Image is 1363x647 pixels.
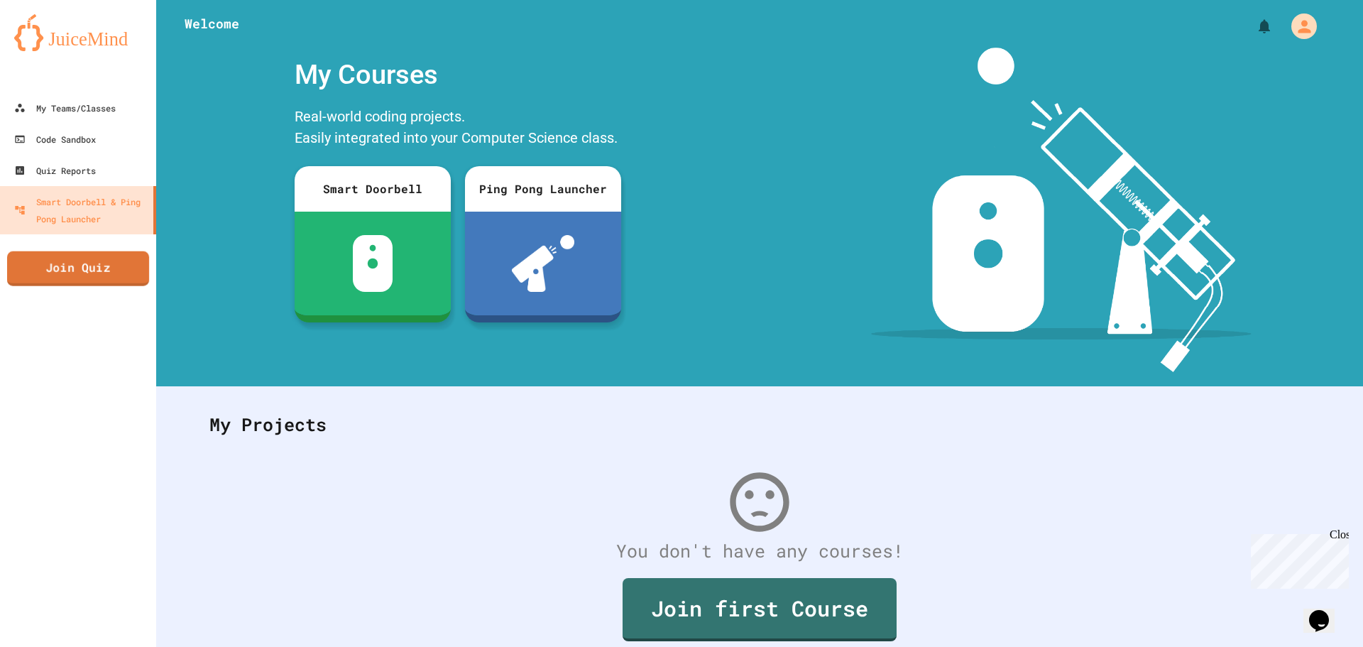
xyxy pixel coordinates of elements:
[871,48,1252,372] img: banner-image-my-projects.png
[1276,10,1320,43] div: My Account
[288,48,628,102] div: My Courses
[623,578,897,641] a: Join first Course
[512,235,575,292] img: ppl-with-ball.png
[353,235,393,292] img: sdb-white.svg
[465,166,621,212] div: Ping Pong Launcher
[1230,14,1276,38] div: My Notifications
[1303,590,1349,633] iframe: chat widget
[195,538,1324,565] div: You don't have any courses!
[295,166,451,212] div: Smart Doorbell
[6,6,98,90] div: Chat with us now!Close
[14,99,116,116] div: My Teams/Classes
[14,131,96,148] div: Code Sandbox
[14,193,148,227] div: Smart Doorbell & Ping Pong Launcher
[195,397,1324,452] div: My Projects
[7,251,149,286] a: Join Quiz
[1245,528,1349,589] iframe: chat widget
[14,14,142,51] img: logo-orange.svg
[288,102,628,156] div: Real-world coding projects. Easily integrated into your Computer Science class.
[14,162,96,179] div: Quiz Reports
